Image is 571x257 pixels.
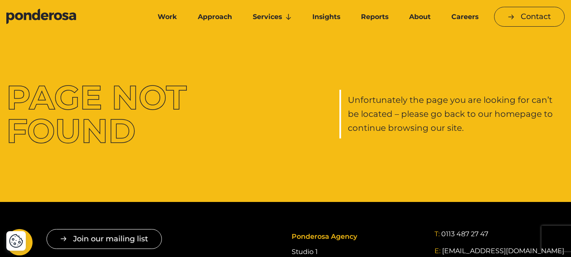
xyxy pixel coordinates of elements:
img: Revisit consent button [9,234,23,248]
a: 0113 487 27 47 [441,229,488,239]
a: Approach [189,8,241,26]
button: Join our mailing list [46,229,162,249]
a: Contact [494,7,565,27]
span: T: [434,230,440,238]
a: Go to homepage [6,8,137,25]
a: Insights [304,8,349,26]
a: Work [149,8,186,26]
a: [EMAIL_ADDRESS][DOMAIN_NAME] [442,246,564,256]
a: About [401,8,440,26]
a: Reports [352,8,397,26]
button: Cookie Settings [9,234,23,248]
a: Services [244,8,301,26]
h1: Page not found [6,81,232,147]
p: Unfortunately the page you are looking for can’t be located – please go back to our homepage to c... [348,93,565,135]
span: E: [434,247,440,255]
a: Careers [443,8,487,26]
span: Ponderosa Agency [292,232,357,240]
